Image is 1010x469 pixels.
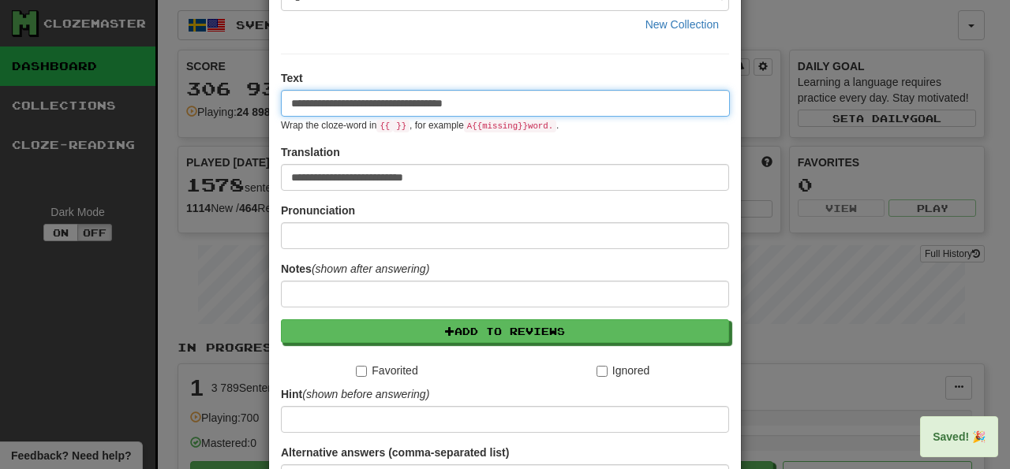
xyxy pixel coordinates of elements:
[312,262,429,275] em: (shown after answering)
[281,386,429,402] label: Hint
[356,366,367,377] input: Favorited
[464,120,556,132] code: A {{ missing }} word.
[920,416,998,457] div: Saved! 🎉
[281,261,429,277] label: Notes
[376,120,393,132] code: {{
[281,319,729,343] button: Add to Reviews
[393,120,410,132] code: }}
[356,363,417,378] label: Favorited
[597,363,649,378] label: Ignored
[281,120,559,131] small: Wrap the cloze-word in , for example .
[635,11,729,38] button: New Collection
[281,144,340,160] label: Translation
[302,388,429,400] em: (shown before answering)
[281,203,355,218] label: Pronunciation
[281,70,303,86] label: Text
[597,366,608,377] input: Ignored
[281,445,509,460] label: Alternative answers (comma-separated list)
